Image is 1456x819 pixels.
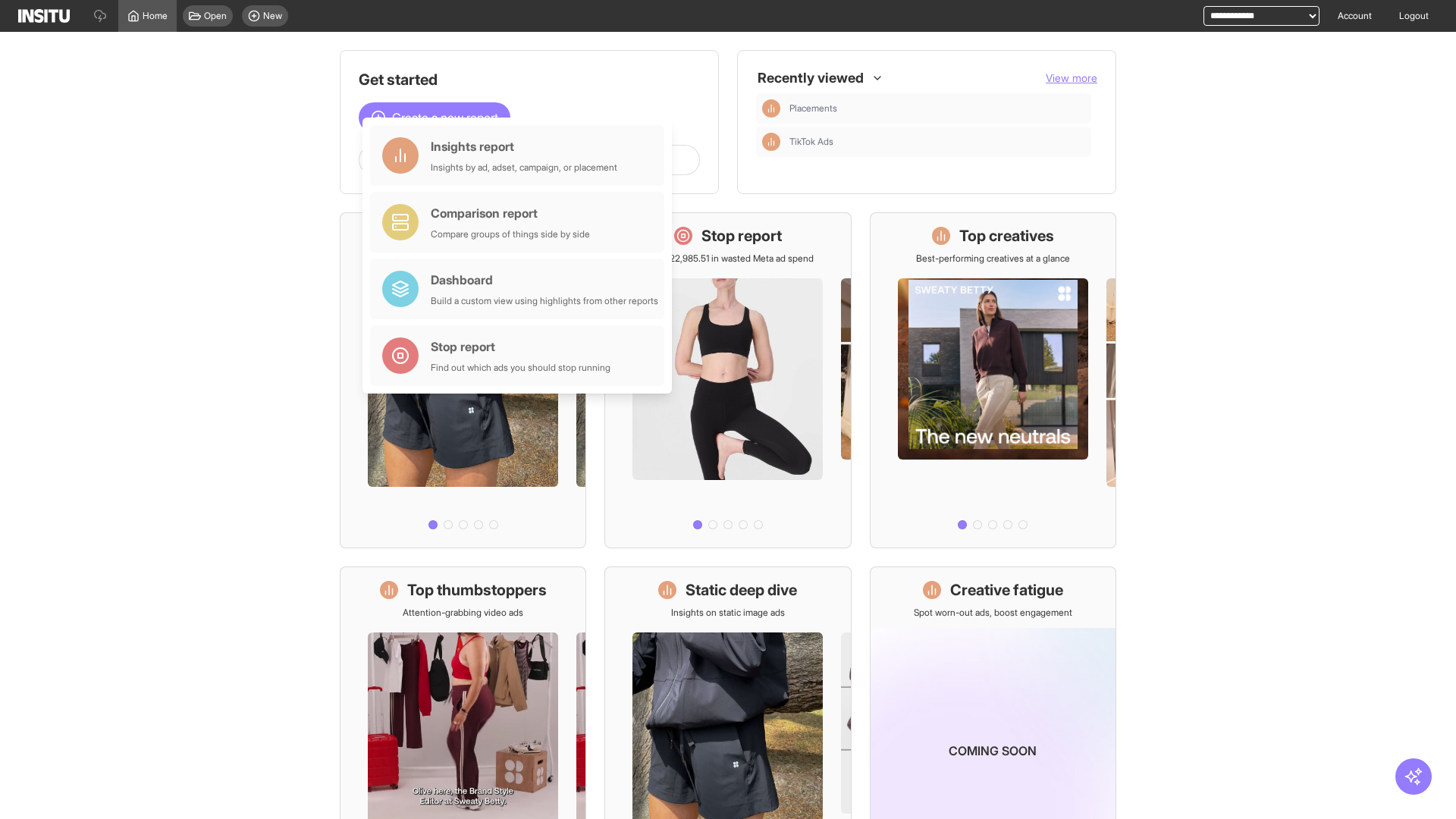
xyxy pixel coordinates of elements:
[359,69,700,90] h1: Get started
[340,212,586,548] a: What's live nowSee all active ads instantly
[18,9,70,23] img: Logo
[789,136,1085,148] span: TikTok Ads
[431,271,658,289] div: Dashboard
[604,212,851,548] a: Stop reportSave £22,985.51 in wasted Meta ad spend
[762,133,780,151] div: Insights
[789,102,837,115] span: Placements
[204,10,227,22] span: Open
[263,10,282,22] span: New
[916,253,1070,265] p: Best-performing creatives at a glance
[789,102,1085,115] span: Placements
[392,108,498,127] span: Create a new report
[403,607,523,619] p: Attention-grabbing video ads
[359,102,510,133] button: Create a new report
[671,607,785,619] p: Insights on static image ads
[431,204,590,222] div: Comparison report
[431,137,617,155] div: Insights report
[870,212,1116,548] a: Top creativesBest-performing creatives at a glance
[431,362,610,374] div: Find out which ads you should stop running
[686,579,797,601] h1: Static deep dive
[762,99,780,118] div: Insights
[789,136,833,148] span: TikTok Ads
[431,337,610,356] div: Stop report
[431,162,617,174] div: Insights by ad, adset, campaign, or placement
[959,225,1054,246] h1: Top creatives
[407,579,547,601] h1: Top thumbstoppers
[431,295,658,307] div: Build a custom view using highlights from other reports
[431,228,590,240] div: Compare groups of things side by side
[642,253,814,265] p: Save £22,985.51 in wasted Meta ad spend
[701,225,782,246] h1: Stop report
[1046,71,1097,86] button: View more
[143,10,168,22] span: Home
[1046,71,1097,84] span: View more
